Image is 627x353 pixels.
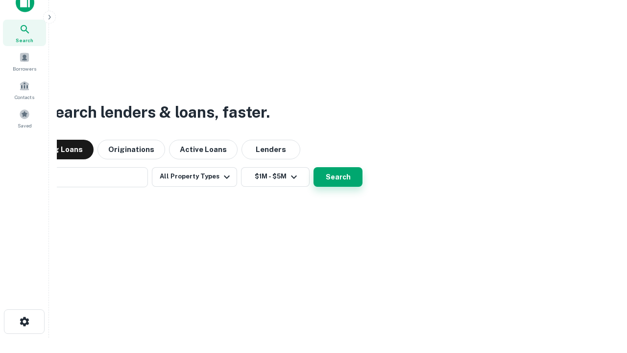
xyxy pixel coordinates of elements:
[15,93,34,101] span: Contacts
[3,48,46,75] a: Borrowers
[241,167,310,187] button: $1M - $5M
[13,65,36,73] span: Borrowers
[152,167,237,187] button: All Property Types
[45,101,270,124] h3: Search lenders & loans, faster.
[18,122,32,129] span: Saved
[169,140,238,159] button: Active Loans
[3,20,46,46] a: Search
[313,167,362,187] button: Search
[578,275,627,322] iframe: Chat Widget
[97,140,165,159] button: Originations
[3,76,46,103] a: Contacts
[16,36,33,44] span: Search
[3,105,46,131] a: Saved
[241,140,300,159] button: Lenders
